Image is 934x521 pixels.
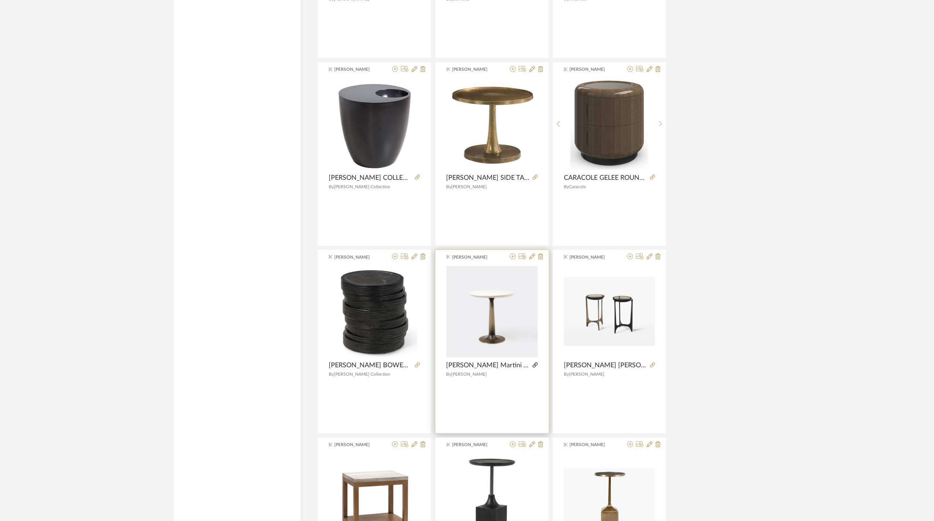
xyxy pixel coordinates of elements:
[329,174,412,182] span: [PERSON_NAME] COLLECTION INDENT SIDE TABLE 22"DIA X 22"H
[332,78,416,170] img: PHILLIPS COLLECTION INDENT SIDE TABLE 22"DIA X 22"H
[452,185,487,189] span: [PERSON_NAME]
[334,185,390,189] span: [PERSON_NAME] Collection
[446,185,452,189] span: By
[446,266,538,357] img: Holly Hunt Martini Side Table 19”Diam x 21.25”H #MRT0-ST
[446,372,452,376] span: By
[446,174,530,182] span: [PERSON_NAME] SIDE TABLE 27.75"DIA X 22"H
[452,254,498,260] span: [PERSON_NAME]
[329,361,412,369] span: [PERSON_NAME] BOWERY SIDE TABLE- SHORT BLACK 18.5"W X 17'D X 18.5"H
[452,66,498,73] span: [PERSON_NAME]
[564,174,647,182] span: CARACOLE GELEE ROUND ACCENT TABLE 22"DIA X 21.5"H
[570,254,616,260] span: [PERSON_NAME]
[335,254,381,260] span: [PERSON_NAME]
[452,441,498,448] span: [PERSON_NAME]
[564,185,569,189] span: By
[569,185,586,189] span: Caracole
[446,266,538,357] div: 0
[335,66,381,73] span: [PERSON_NAME]
[331,266,417,357] img: PALECEK BOWERY SIDE TABLE- SHORT BLACK 18.5"W X 17'D X 18.5"H
[446,78,538,170] div: 0
[564,361,647,369] span: [PERSON_NAME] [PERSON_NAME] Drink Table 15”Diam x 23.75”H #PTA0-DRT
[446,361,530,369] span: [PERSON_NAME] Martini Side Table 19”Diam x 21.25”H #MRT0-ST
[446,81,538,166] img: BERNHARDT BENSON SIDE TABLE 27.75"DIA X 22"H
[570,66,616,73] span: [PERSON_NAME]
[564,372,569,376] span: By
[564,277,655,346] img: Holly Hunt Portia Drink Table 15”Diam x 23.75”H #PTA0-DRT
[569,372,605,376] span: [PERSON_NAME]
[335,441,381,448] span: [PERSON_NAME]
[570,78,649,170] img: CARACOLE GELEE ROUND ACCENT TABLE 22"DIA X 21.5"H
[570,441,616,448] span: [PERSON_NAME]
[329,185,334,189] span: By
[334,372,390,376] span: [PERSON_NAME] Collection
[452,372,487,376] span: [PERSON_NAME]
[329,372,334,376] span: By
